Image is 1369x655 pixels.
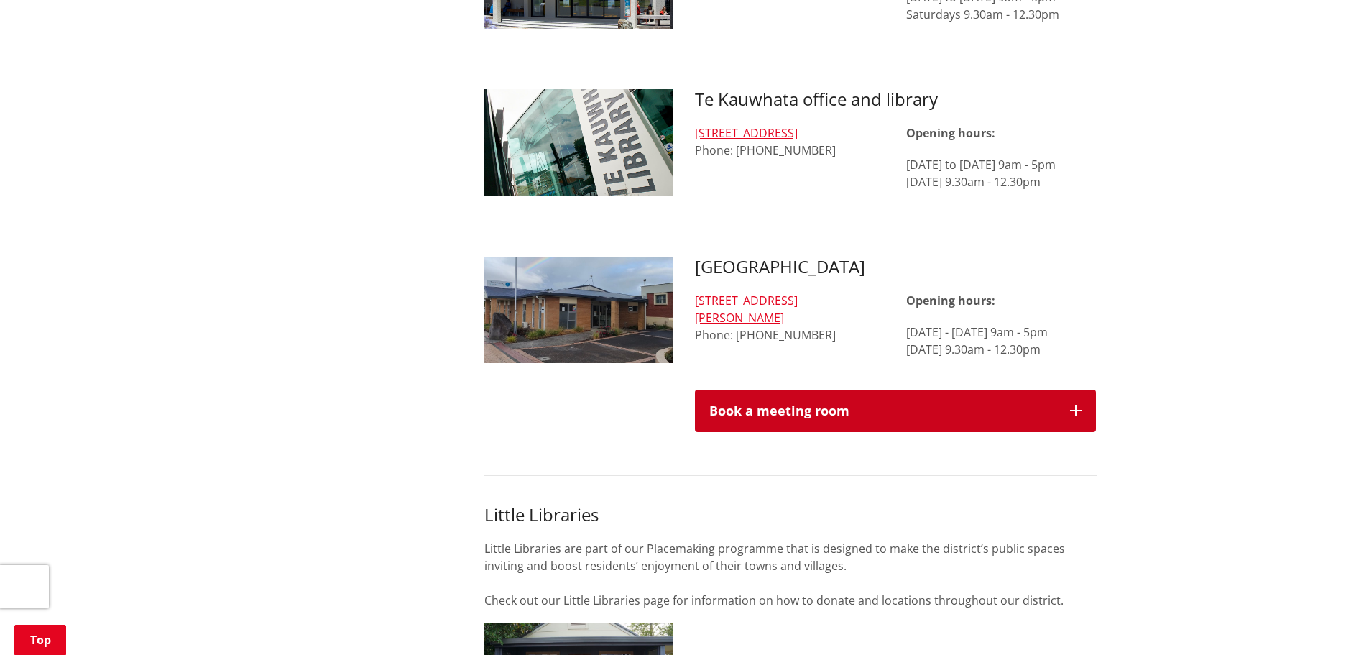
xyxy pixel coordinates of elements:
img: Te Kauwhata library [484,89,674,196]
h3: Little Libraries [484,505,1097,526]
a: [STREET_ADDRESS] [695,125,798,141]
p: [DATE] - [DATE] 9am - 5pm [DATE] 9.30am - 12.30pm [906,324,1096,358]
button: Book a meeting room [695,390,1096,433]
img: Tuakau-library [484,257,674,364]
p: [DATE] to [DATE] 9am - 5pm [DATE] 9.30am - 12.30pm [906,156,1096,208]
strong: Opening hours: [906,293,995,308]
iframe: Messenger Launcher [1303,595,1355,646]
h3: [GEOGRAPHIC_DATA] [695,257,1096,278]
a: Top [14,625,66,655]
p: Little Libraries are part of our Placemaking programme that is designed to make the district’s pu... [484,540,1097,609]
div: Phone: [PHONE_NUMBER] [695,292,885,344]
div: Phone: [PHONE_NUMBER] [695,124,885,159]
a: [STREET_ADDRESS][PERSON_NAME] [695,293,798,326]
h3: Te Kauwhata office and library [695,89,1096,110]
strong: Opening hours: [906,125,995,141]
div: Book a meeting room [709,404,1056,418]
